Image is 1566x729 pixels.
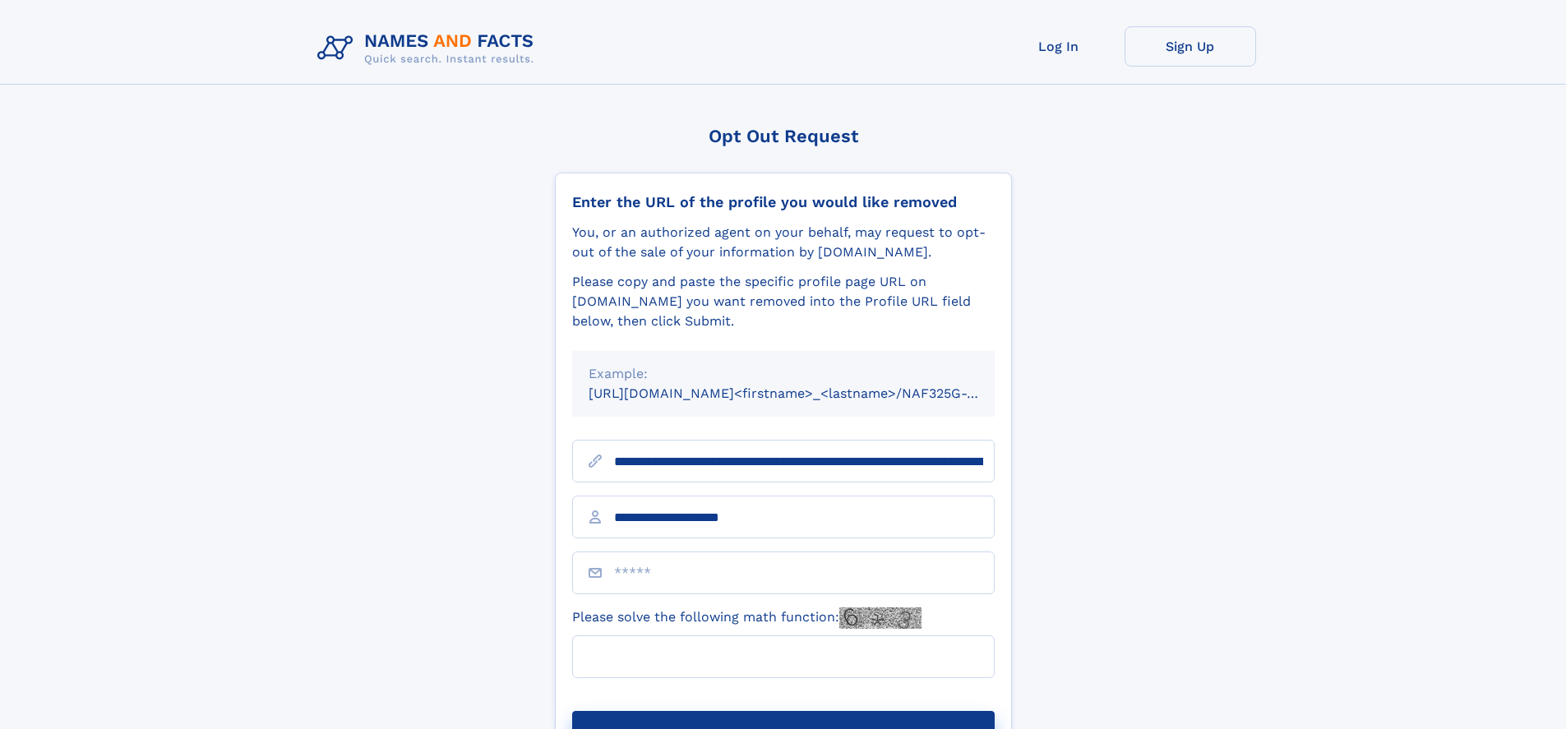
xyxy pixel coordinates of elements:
[572,272,995,331] div: Please copy and paste the specific profile page URL on [DOMAIN_NAME] you want removed into the Pr...
[589,385,1026,401] small: [URL][DOMAIN_NAME]<firstname>_<lastname>/NAF325G-xxxxxxxx
[993,26,1125,67] a: Log In
[572,607,922,629] label: Please solve the following math function:
[572,193,995,211] div: Enter the URL of the profile you would like removed
[1125,26,1256,67] a: Sign Up
[555,126,1012,146] div: Opt Out Request
[572,223,995,262] div: You, or an authorized agent on your behalf, may request to opt-out of the sale of your informatio...
[589,364,978,384] div: Example:
[311,26,547,71] img: Logo Names and Facts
